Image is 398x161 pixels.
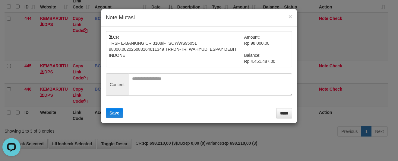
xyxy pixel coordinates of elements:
h4: Note Mutasi [106,14,292,22]
td: CR TRSF E-BANKING CR 3108/FTSCY/WS95051 98000.002025083164611349 TRFDN-TRI WAHYUDI ESPAY DEBIT IN... [109,34,244,64]
span: Save [109,111,119,115]
td: Amount: Rp 98.000,00 Balance: Rp 4.451.487,00 [244,34,289,64]
button: × [289,13,292,20]
span: Content [106,73,128,96]
button: Save [106,108,123,118]
button: Open LiveChat chat widget [2,2,21,21]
